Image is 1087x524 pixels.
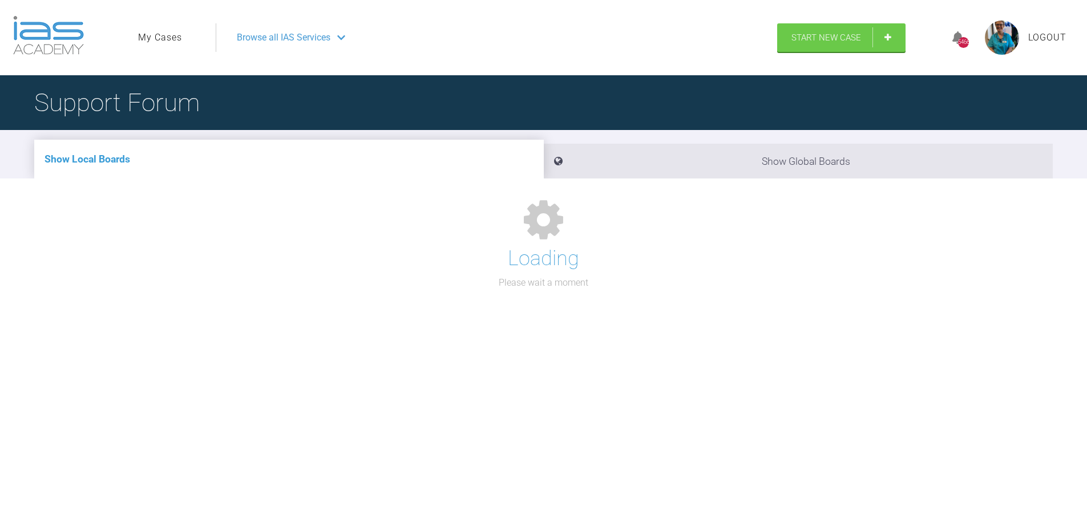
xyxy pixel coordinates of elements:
h1: Loading [508,242,579,275]
span: Browse all IAS Services [237,30,330,45]
p: Please wait a moment [499,275,588,290]
div: 5466 [958,37,969,48]
li: Show Local Boards [34,140,544,178]
h1: Support Forum [34,83,200,123]
li: Show Global Boards [544,144,1053,178]
a: Logout [1028,30,1066,45]
img: logo-light.3e3ef733.png [13,16,84,55]
a: Start New Case [777,23,906,52]
span: Start New Case [791,33,861,43]
a: My Cases [138,30,182,45]
img: profile.png [985,21,1019,55]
